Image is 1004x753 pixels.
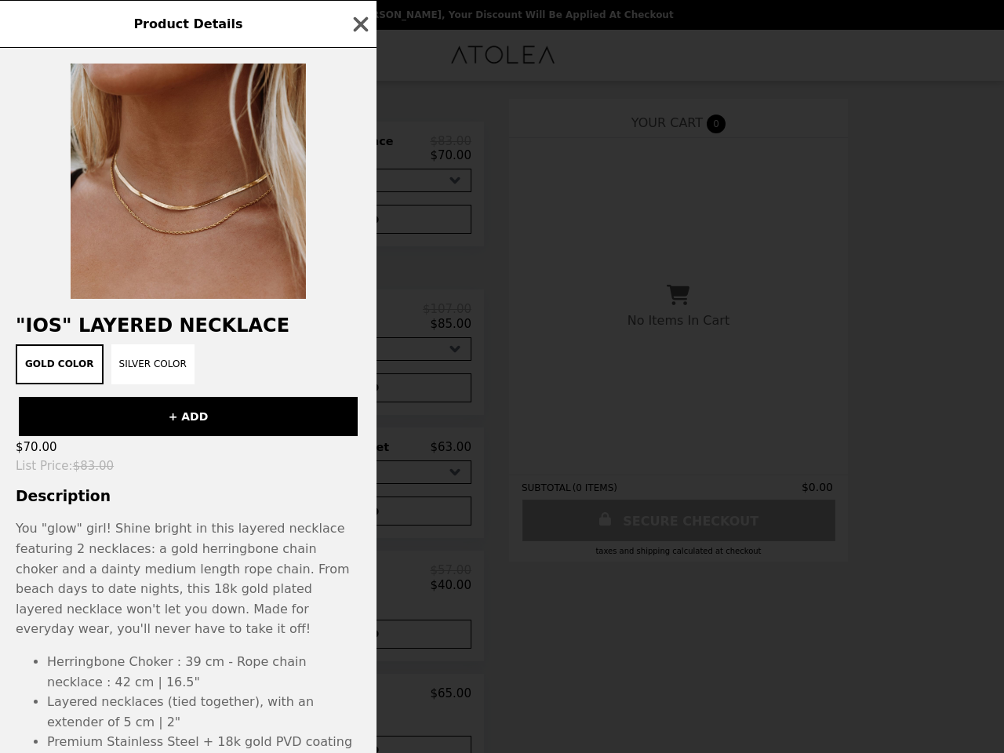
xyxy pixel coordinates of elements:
[16,521,344,576] span: You "glow" girl! Shine bright in this layered necklace featuring 2 necklaces: a gold herringbone ...
[71,64,306,299] img: Gold Color
[47,652,361,692] li: Herringbone Choker : 39 cm - Rope chain necklace : 42 cm | 16.5"
[47,692,361,732] li: Layered necklaces (tied together), with an extender of 5 cm | 2"
[47,732,361,752] li: Premium Stainless Steel + 18k gold PVD coating
[73,459,115,473] span: $83.00
[19,397,358,436] button: + ADD
[16,344,104,384] button: Gold Color
[111,344,195,384] button: Silver Color
[133,16,242,31] span: Product Details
